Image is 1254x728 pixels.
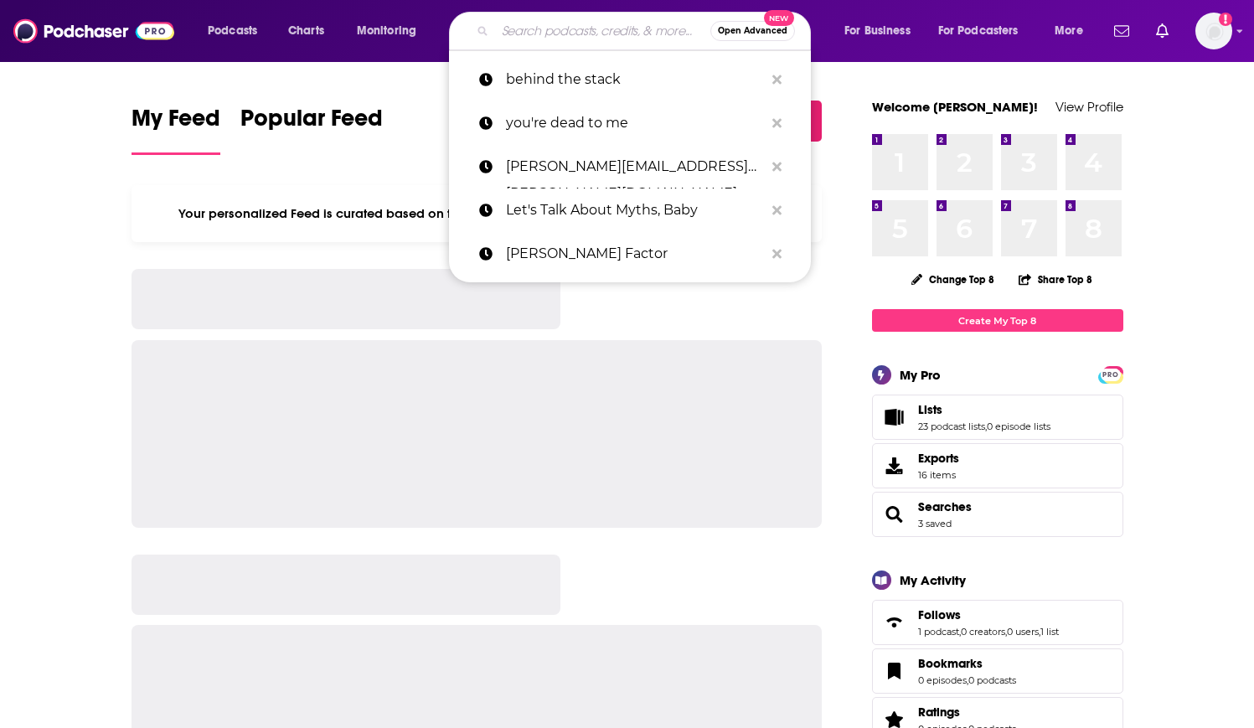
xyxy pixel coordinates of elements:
[449,101,811,145] a: you're dead to me
[927,18,1043,44] button: open menu
[13,15,174,47] img: Podchaser - Follow, Share and Rate Podcasts
[987,421,1050,432] a: 0 episode lists
[1055,99,1123,115] a: View Profile
[357,19,416,43] span: Monitoring
[872,395,1123,440] span: Lists
[449,232,811,276] a: [PERSON_NAME] Factor
[918,626,959,638] a: 1 podcast
[918,451,959,466] span: Exports
[918,674,967,686] a: 0 episodes
[718,27,787,35] span: Open Advanced
[506,188,764,232] p: Let's Talk About Myths, Baby
[240,104,383,155] a: Popular Feed
[495,18,710,44] input: Search podcasts, credits, & more...
[465,12,827,50] div: Search podcasts, credits, & more...
[1107,17,1136,45] a: Show notifications dropdown
[833,18,931,44] button: open menu
[1040,626,1059,638] a: 1 list
[240,104,383,142] span: Popular Feed
[918,421,985,432] a: 23 podcast lists
[918,705,960,720] span: Ratings
[1195,13,1232,49] button: Show profile menu
[208,19,257,43] span: Podcasts
[288,19,324,43] span: Charts
[961,626,1005,638] a: 0 creators
[1043,18,1104,44] button: open menu
[918,402,1050,417] a: Lists
[918,656,1016,671] a: Bookmarks
[872,600,1123,645] span: Follows
[872,99,1038,115] a: Welcome [PERSON_NAME]!
[1018,263,1093,296] button: Share Top 8
[878,611,911,634] a: Follows
[918,705,1016,720] a: Ratings
[872,309,1123,332] a: Create My Top 8
[449,58,811,101] a: behind the stack
[1055,19,1083,43] span: More
[872,648,1123,694] span: Bookmarks
[844,19,911,43] span: For Business
[968,674,1016,686] a: 0 podcasts
[918,499,972,514] a: Searches
[1007,626,1039,638] a: 0 users
[506,58,764,101] p: behind the stack
[878,503,911,526] a: Searches
[1195,13,1232,49] img: User Profile
[132,185,823,242] div: Your personalized Feed is curated based on the Podcasts, Creators, Users, and Lists that you Follow.
[506,145,764,188] p: jean.mackenzie@bbc.co.uk
[918,402,942,417] span: Lists
[985,421,987,432] span: ,
[872,443,1123,488] a: Exports
[132,104,220,142] span: My Feed
[1005,626,1007,638] span: ,
[900,572,966,588] div: My Activity
[196,18,279,44] button: open menu
[1195,13,1232,49] span: Logged in as hconnor
[918,469,959,481] span: 16 items
[449,145,811,188] a: [PERSON_NAME][EMAIL_ADDRESS][PERSON_NAME][DOMAIN_NAME]
[878,405,911,429] a: Lists
[878,659,911,683] a: Bookmarks
[938,19,1019,43] span: For Podcasters
[918,656,983,671] span: Bookmarks
[959,626,961,638] span: ,
[1101,369,1121,381] span: PRO
[1101,368,1121,380] a: PRO
[967,674,968,686] span: ,
[506,232,764,276] p: Rex Factor
[710,21,795,41] button: Open AdvancedNew
[878,454,911,478] span: Exports
[449,188,811,232] a: Let's Talk About Myths, Baby
[918,518,952,529] a: 3 saved
[918,607,961,622] span: Follows
[1219,13,1232,26] svg: Add a profile image
[1039,626,1040,638] span: ,
[506,101,764,145] p: you're dead to me
[901,269,1005,290] button: Change Top 8
[764,10,794,26] span: New
[872,492,1123,537] span: Searches
[1149,17,1175,45] a: Show notifications dropdown
[345,18,438,44] button: open menu
[132,104,220,155] a: My Feed
[277,18,334,44] a: Charts
[900,367,941,383] div: My Pro
[918,607,1059,622] a: Follows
